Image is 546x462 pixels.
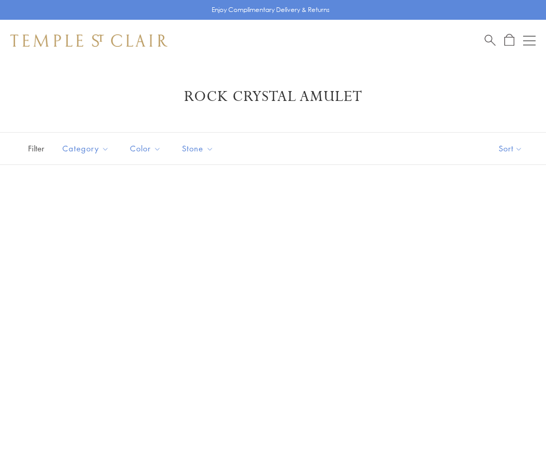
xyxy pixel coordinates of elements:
[475,133,546,164] button: Show sort by
[10,34,167,47] img: Temple St. Clair
[125,142,169,155] span: Color
[523,34,536,47] button: Open navigation
[504,34,514,47] a: Open Shopping Bag
[55,137,117,160] button: Category
[122,137,169,160] button: Color
[177,142,222,155] span: Stone
[26,87,520,106] h1: Rock Crystal Amulet
[212,5,330,15] p: Enjoy Complimentary Delivery & Returns
[57,142,117,155] span: Category
[174,137,222,160] button: Stone
[485,34,496,47] a: Search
